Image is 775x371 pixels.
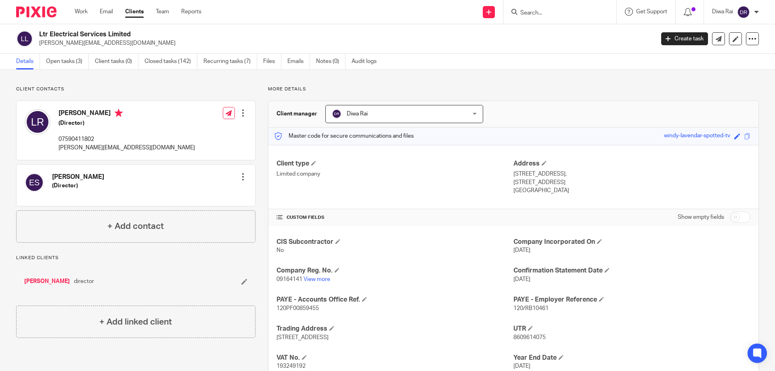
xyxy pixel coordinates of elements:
[513,178,750,187] p: [STREET_ADDRESS]
[276,306,319,311] span: 120PF00859455
[274,132,414,140] p: Master code for secure communications and files
[181,8,201,16] a: Reports
[16,86,256,92] p: Client contacts
[352,54,383,69] a: Audit logs
[513,238,750,246] h4: Company Incorporated On
[59,119,195,127] h5: (Director)
[332,109,341,119] img: svg%3E
[276,335,329,340] span: [STREET_ADDRESS]
[75,8,88,16] a: Work
[276,247,284,253] span: No
[74,277,94,285] span: director
[59,135,195,143] p: 07590411802
[712,8,733,16] p: Diwa Rai
[46,54,89,69] a: Open tasks (3)
[276,363,306,369] span: 193249192
[276,238,513,246] h4: CIS Subcontractor
[636,9,667,15] span: Get Support
[24,277,70,285] a: [PERSON_NAME]
[39,30,527,39] h2: Ltr Electrical Services Limited
[287,54,310,69] a: Emails
[304,277,330,282] a: View more
[513,187,750,195] p: [GEOGRAPHIC_DATA]
[661,32,708,45] a: Create task
[347,111,368,117] span: Diwa Rai
[276,277,302,282] span: 09164141
[100,8,113,16] a: Email
[519,10,592,17] input: Search
[107,220,164,233] h4: + Add contact
[276,296,513,304] h4: PAYE - Accounts Office Ref.
[95,54,138,69] a: Client tasks (0)
[276,214,513,221] h4: CUSTOM FIELDS
[25,173,44,192] img: svg%3E
[25,109,50,135] img: svg%3E
[39,39,649,47] p: [PERSON_NAME][EMAIL_ADDRESS][DOMAIN_NAME]
[59,109,195,119] h4: [PERSON_NAME]
[276,159,513,168] h4: Client type
[513,363,530,369] span: [DATE]
[513,306,549,311] span: 120/RB10461
[203,54,257,69] a: Recurring tasks (7)
[99,316,172,328] h4: + Add linked client
[263,54,281,69] a: Files
[115,109,123,117] i: Primary
[513,296,750,304] h4: PAYE - Employer Reference
[513,266,750,275] h4: Confirmation Statement Date
[16,54,40,69] a: Details
[16,30,33,47] img: svg%3E
[52,182,104,190] h5: (Director)
[513,247,530,253] span: [DATE]
[52,173,104,181] h4: [PERSON_NAME]
[16,255,256,261] p: Linked clients
[125,8,144,16] a: Clients
[276,170,513,178] p: Limited company
[737,6,750,19] img: svg%3E
[268,86,759,92] p: More details
[513,335,546,340] span: 8609614075
[678,213,724,221] label: Show empty fields
[513,277,530,282] span: [DATE]
[59,144,195,152] p: [PERSON_NAME][EMAIL_ADDRESS][DOMAIN_NAME]
[276,266,513,275] h4: Company Reg. No.
[513,354,750,362] h4: Year End Date
[276,325,513,333] h4: Trading Address
[664,132,730,141] div: windy-lavendar-spotted-tv
[145,54,197,69] a: Closed tasks (142)
[513,159,750,168] h4: Address
[513,325,750,333] h4: UTR
[276,110,317,118] h3: Client manager
[316,54,346,69] a: Notes (0)
[276,354,513,362] h4: VAT No.
[156,8,169,16] a: Team
[16,6,57,17] img: Pixie
[513,170,750,178] p: [STREET_ADDRESS],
